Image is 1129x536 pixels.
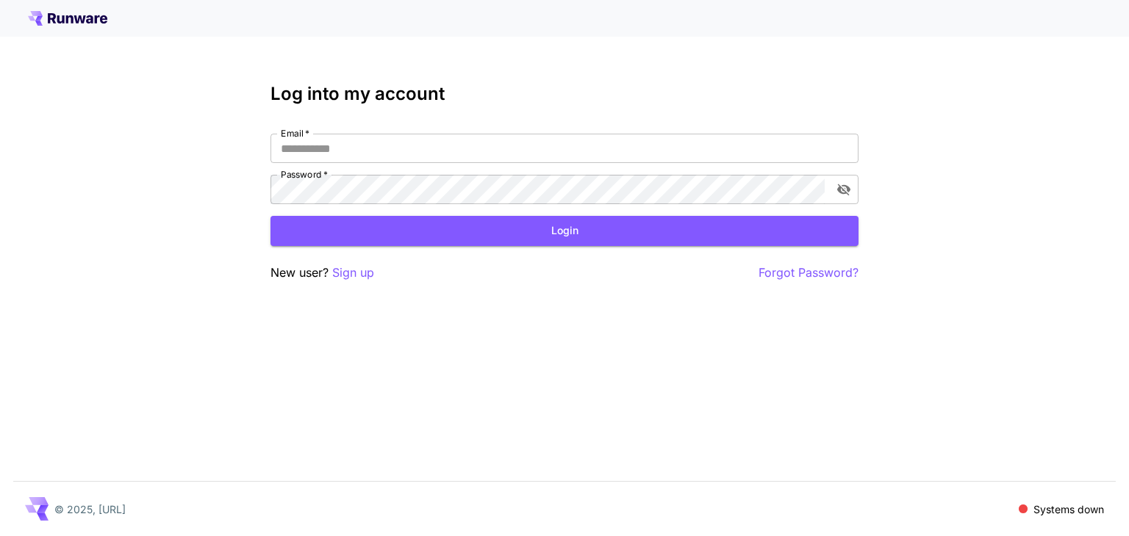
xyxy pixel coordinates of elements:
[281,127,309,140] label: Email
[270,216,859,246] button: Login
[759,264,859,282] button: Forgot Password?
[270,84,859,104] h3: Log into my account
[270,264,374,282] p: New user?
[281,168,328,181] label: Password
[54,501,126,517] p: © 2025, [URL]
[1033,501,1104,517] p: Systems down
[332,264,374,282] button: Sign up
[831,176,857,203] button: toggle password visibility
